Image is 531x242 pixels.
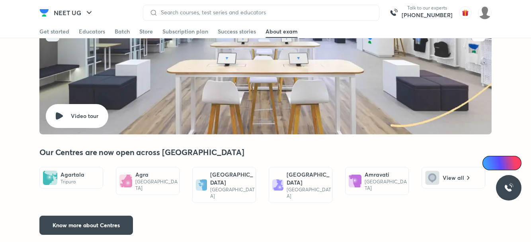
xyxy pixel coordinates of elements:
[443,174,464,182] h6: View all
[504,183,513,193] img: ttu
[402,5,453,11] p: Talk to our experts
[79,25,105,38] a: Educators
[287,187,332,199] p: [GEOGRAPHIC_DATA]
[386,5,402,21] img: call-us
[478,6,492,20] img: GS ARJUNAA
[192,167,256,203] a: city[GEOGRAPHIC_DATA][GEOGRAPHIC_DATA]
[39,25,69,38] a: Get started
[71,112,98,120] h6: Video tour
[139,28,153,35] div: Store
[43,171,57,185] img: city
[365,171,389,179] h6: Amravati
[162,25,208,38] a: Subscription plan
[265,28,298,35] div: About exam
[482,156,521,170] a: Ai Doubts
[349,175,361,187] img: city
[402,11,453,19] a: [PHONE_NUMBER]
[39,147,492,157] h4: Our Centres are now open across [GEOGRAPHIC_DATA]
[61,171,84,179] h6: Agartala
[158,9,373,16] input: Search courses, test series and educators
[459,6,472,19] img: avatar
[119,175,132,187] img: city
[365,179,408,191] p: [GEOGRAPHIC_DATA]
[39,167,103,189] a: cityAgartalaTripura
[162,28,208,35] div: Subscription plan
[39,28,69,35] div: Get started
[139,25,153,38] a: Store
[46,104,108,128] button: Video tour
[196,179,207,191] img: city
[496,160,517,166] span: Ai Doubts
[135,179,179,191] p: [GEOGRAPHIC_DATA]
[218,25,256,38] a: Success stories
[79,28,105,35] div: Educators
[61,179,76,185] p: Tripura
[135,171,148,179] h6: Agra
[210,187,256,199] p: [GEOGRAPHIC_DATA]
[487,160,494,166] img: Icon
[265,25,298,38] a: About exam
[115,25,130,38] a: Batch
[425,171,439,185] img: city
[53,221,120,229] span: Know more about Centres
[269,167,332,203] a: city[GEOGRAPHIC_DATA][GEOGRAPHIC_DATA]
[49,5,99,21] button: NEET UG
[116,167,180,195] a: cityAgra[GEOGRAPHIC_DATA]
[210,171,256,187] h6: [GEOGRAPHIC_DATA]
[272,179,283,191] img: city
[287,171,332,187] h6: [GEOGRAPHIC_DATA]
[115,28,130,35] div: Batch
[39,216,133,235] button: Know more about Centres
[218,28,256,35] div: Success stories
[39,8,49,18] img: Company Logo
